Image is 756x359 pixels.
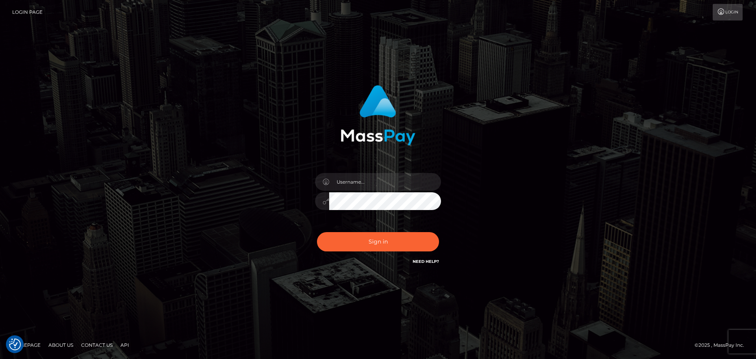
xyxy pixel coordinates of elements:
[413,259,439,264] a: Need Help?
[12,4,43,20] a: Login Page
[317,232,439,251] button: Sign in
[341,85,415,145] img: MassPay Login
[117,339,132,351] a: API
[695,341,750,350] div: © 2025 , MassPay Inc.
[78,339,116,351] a: Contact Us
[329,173,441,191] input: Username...
[9,339,21,350] img: Revisit consent button
[45,339,76,351] a: About Us
[713,4,743,20] a: Login
[9,339,21,350] button: Consent Preferences
[9,339,44,351] a: Homepage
